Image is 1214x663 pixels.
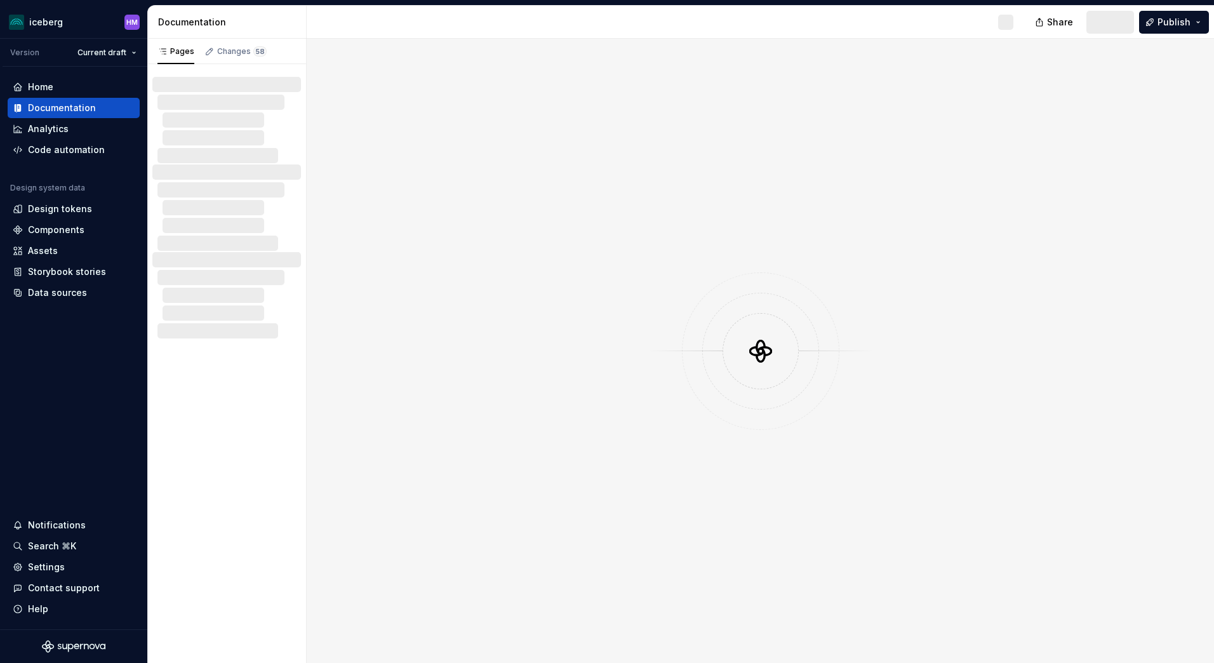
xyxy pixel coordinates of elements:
div: iceberg [29,16,63,29]
button: Publish [1139,11,1209,34]
button: Contact support [8,578,140,598]
div: Design tokens [28,203,92,215]
span: Publish [1157,16,1191,29]
img: 418c6d47-6da6-4103-8b13-b5999f8989a1.png [9,15,24,30]
a: Storybook stories [8,262,140,282]
a: Code automation [8,140,140,160]
div: Components [28,224,84,236]
div: Code automation [28,144,105,156]
div: Pages [157,46,194,57]
div: Documentation [28,102,96,114]
div: Home [28,81,53,93]
div: Settings [28,561,65,573]
span: 58 [253,46,267,57]
div: Design system data [10,183,85,193]
button: Share [1029,11,1081,34]
button: Notifications [8,515,140,535]
div: Notifications [28,519,86,532]
div: HM [126,17,138,27]
a: Design tokens [8,199,140,219]
a: Settings [8,557,140,577]
span: Share [1047,16,1073,29]
div: Changes [217,46,267,57]
div: Assets [28,244,58,257]
button: icebergHM [3,8,145,36]
a: Analytics [8,119,140,139]
div: Version [10,48,39,58]
div: Analytics [28,123,69,135]
div: Help [28,603,48,615]
a: Home [8,77,140,97]
a: Components [8,220,140,240]
div: Storybook stories [28,265,106,278]
div: Search ⌘K [28,540,76,552]
button: Help [8,599,140,619]
span: Current draft [77,48,126,58]
div: Contact support [28,582,100,594]
button: Current draft [72,44,142,62]
div: Data sources [28,286,87,299]
a: Assets [8,241,140,261]
a: Documentation [8,98,140,118]
button: Search ⌘K [8,536,140,556]
svg: Supernova Logo [42,640,105,653]
a: Data sources [8,283,140,303]
div: Documentation [158,16,301,29]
